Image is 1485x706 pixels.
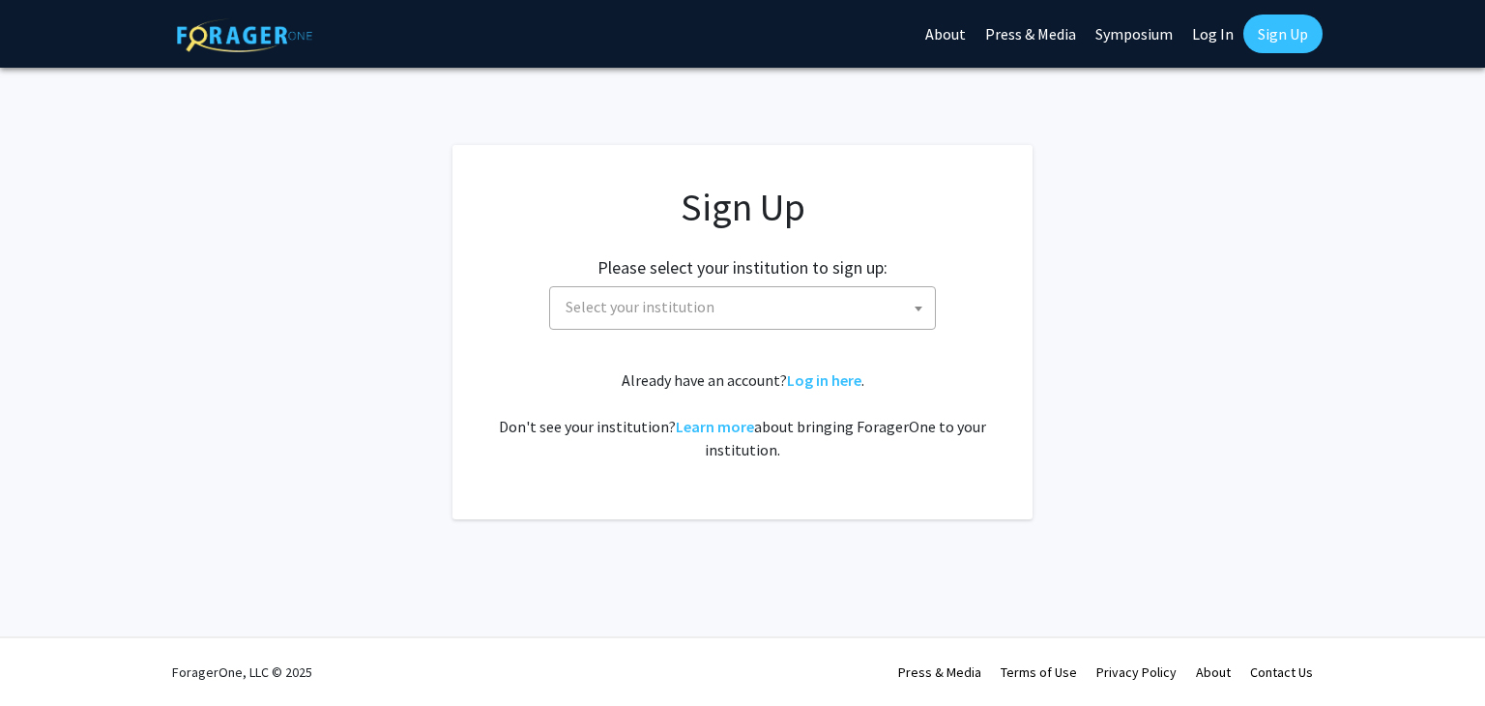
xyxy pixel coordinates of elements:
a: Press & Media [898,663,981,681]
h2: Please select your institution to sign up: [597,257,888,279]
a: Privacy Policy [1096,663,1177,681]
h1: Sign Up [491,184,994,230]
div: Already have an account? . Don't see your institution? about bringing ForagerOne to your institut... [491,368,994,461]
a: Log in here [787,370,861,390]
a: About [1196,663,1231,681]
span: Select your institution [549,286,936,330]
a: Terms of Use [1001,663,1077,681]
a: Sign Up [1243,15,1323,53]
span: Select your institution [566,297,714,316]
a: Contact Us [1250,663,1313,681]
img: ForagerOne Logo [177,18,312,52]
a: Learn more about bringing ForagerOne to your institution [676,417,754,436]
div: ForagerOne, LLC © 2025 [172,638,312,706]
span: Select your institution [558,287,935,327]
